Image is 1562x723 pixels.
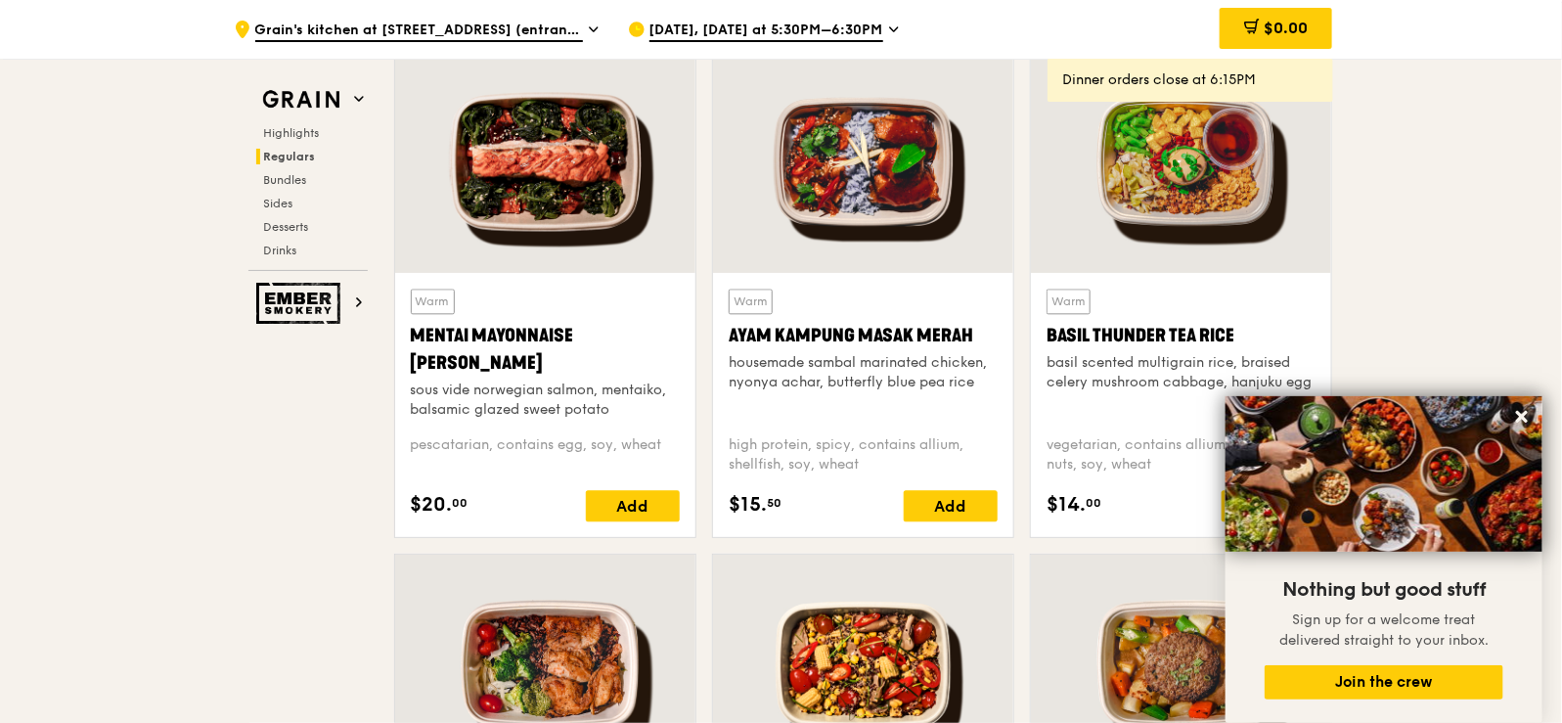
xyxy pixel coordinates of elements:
div: Add [1222,490,1316,521]
div: Basil Thunder Tea Rice [1047,322,1316,349]
div: vegetarian, contains allium, barley, egg, nuts, soy, wheat [1047,435,1316,474]
span: Sides [264,197,293,210]
span: Bundles [264,173,307,187]
img: Ember Smokery web logo [256,283,346,324]
div: Warm [411,289,455,314]
span: 00 [1086,495,1101,511]
span: 50 [767,495,781,511]
span: $14. [1047,490,1086,520]
span: Regulars [264,150,316,163]
div: Dinner orders close at 6:15PM [1063,70,1317,90]
span: $20. [411,490,453,520]
div: housemade sambal marinated chicken, nyonya achar, butterfly blue pea rice [729,353,998,392]
span: $0.00 [1264,19,1308,37]
div: Warm [729,289,773,314]
div: pescatarian, contains egg, soy, wheat [411,435,680,474]
div: Mentai Mayonnaise [PERSON_NAME] [411,322,680,377]
div: Add [904,490,998,521]
div: sous vide norwegian salmon, mentaiko, balsamic glazed sweet potato [411,381,680,420]
div: basil scented multigrain rice, braised celery mushroom cabbage, hanjuku egg [1047,353,1316,392]
button: Close [1506,401,1538,432]
span: [DATE], [DATE] at 5:30PM–6:30PM [649,21,883,42]
span: Highlights [264,126,320,140]
img: Grain web logo [256,82,346,117]
div: high protein, spicy, contains allium, shellfish, soy, wheat [729,435,998,474]
div: Warm [1047,289,1091,314]
span: Sign up for a welcome treat delivered straight to your inbox. [1279,611,1489,649]
span: Grain's kitchen at [STREET_ADDRESS] (entrance along [PERSON_NAME][GEOGRAPHIC_DATA]) [255,21,583,42]
div: Ayam Kampung Masak Merah [729,322,998,349]
span: $15. [729,490,767,520]
span: Drinks [264,244,297,257]
button: Join the crew [1265,665,1503,700]
span: 00 [453,495,469,511]
span: Nothing but good stuff [1282,578,1486,602]
span: Desserts [264,220,309,234]
img: DSC07876-Edit02-Large.jpeg [1226,396,1542,552]
div: Add [586,490,680,521]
